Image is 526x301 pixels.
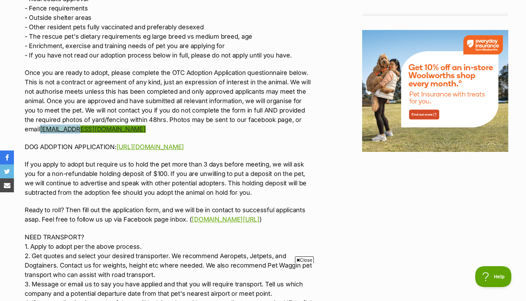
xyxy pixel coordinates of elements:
iframe: Help Scout Beacon - Open [475,266,512,287]
a: [EMAIL_ADDRESS][DOMAIN_NAME] [40,125,146,133]
p: DOG ADOPTION APPLICATION: [25,142,312,152]
p: Ready to roll? Then fill out the application form, and we will be in contact to successful applic... [25,205,312,224]
a: [DOMAIN_NAME][URL] [192,216,259,223]
img: Everyday Insurance by Woolworths promotional banner [362,30,508,152]
p: If you apply to adopt but require us to hold the pet more than 3 days before meeting, we will ask... [25,160,312,197]
p: Once you are ready to adopt, please complete the OTC Adoption Application questionnaire below. Th... [25,68,312,134]
iframe: Advertisement [136,266,390,298]
a: [URL][DOMAIN_NAME] [117,143,184,150]
span: Close [295,256,314,263]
